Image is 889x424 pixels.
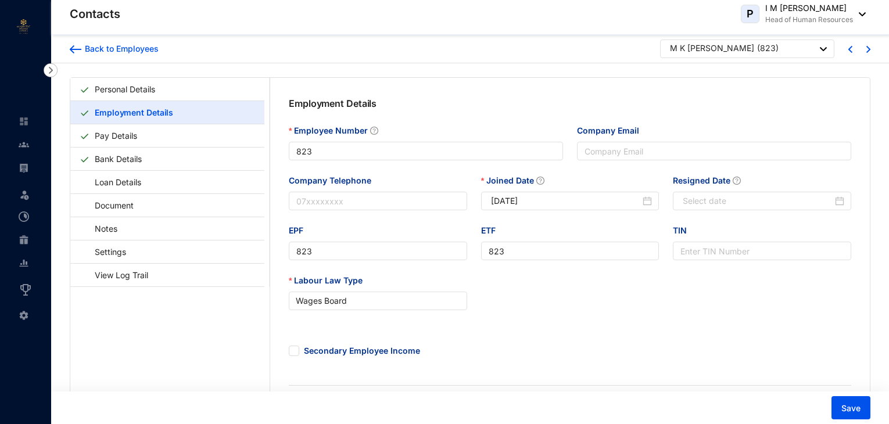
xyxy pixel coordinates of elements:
label: TIN [673,224,695,237]
span: Save [841,403,861,414]
span: Wages Board [296,292,460,310]
img: leave-unselected.2934df6273408c3f84d9.svg [19,189,30,200]
span: P [747,9,754,19]
span: question-circle [370,127,378,135]
span: question-circle [733,177,741,185]
img: chevron-left-blue.0fda5800d0a05439ff8ddef8047136d5.svg [848,46,852,53]
button: Save [831,396,870,419]
a: Notes [80,217,121,240]
li: Home [9,110,37,133]
img: people-unselected.118708e94b43a90eceab.svg [19,139,29,150]
img: award_outlined.f30b2bda3bf6ea1bf3dd.svg [19,283,33,297]
img: time-attendance-unselected.8aad090b53826881fffb.svg [19,211,29,222]
input: Company Email [577,142,851,160]
li: Reports [9,251,37,275]
input: Joined Date [491,195,641,207]
img: nav-icon-right.af6afadce00d159da59955279c43614e.svg [44,63,58,77]
p: Contacts [70,6,120,22]
div: M K [PERSON_NAME] [670,42,754,54]
a: Personal Details [90,77,160,101]
input: Employee Number [289,142,563,160]
p: I M [PERSON_NAME] [765,2,853,14]
label: Employee Number [289,124,386,137]
img: report-unselected.e6a6b4230fc7da01f883.svg [19,258,29,268]
div: Back to Employees [81,43,159,55]
li: Payroll [9,156,37,179]
img: arrow-backward-blue.96c47016eac47e06211658234db6edf5.svg [70,45,81,53]
img: settings-unselected.1febfda315e6e19643a1.svg [19,310,29,321]
input: ETF [481,242,659,260]
a: Back to Employees [70,43,159,55]
label: Company Telephone [289,174,379,187]
label: Labour Law Type [289,274,371,287]
input: Company Telephone [289,192,467,210]
p: Employment Details [289,96,570,124]
a: Bank Details [90,147,146,171]
img: dropdown-black.8e83cc76930a90b1a4fdb6d089b7bf3a.svg [853,12,866,16]
a: Document [80,193,138,217]
p: ( 823 ) [757,42,779,57]
img: dropdown-black.8e83cc76930a90b1a4fdb6d089b7bf3a.svg [820,47,827,51]
li: Contacts [9,133,37,156]
label: Company Email [577,124,647,137]
img: logo [12,14,35,40]
a: Settings [80,240,130,264]
img: chevron-right-blue.16c49ba0fe93ddb13f341d83a2dbca89.svg [866,46,870,53]
a: View Log Trail [80,263,152,287]
label: Joined Date [481,174,553,187]
input: Resigned Date [683,195,833,207]
a: Employment Details [90,100,178,124]
a: Pay Details [90,124,142,148]
a: Loan Details [80,170,145,194]
span: question-circle [536,177,544,185]
li: Gratuity [9,228,37,251]
input: TIN [673,242,851,260]
img: gratuity-unselected.a8c340787eea3cf492d7.svg [19,235,29,245]
li: Time Attendance [9,205,37,228]
label: Resigned Date [673,174,749,187]
span: Secondary Employee Income [299,345,425,357]
label: ETF [481,224,504,237]
p: Head of Human Resources [765,14,853,26]
img: payroll-unselected.b590312f920e76f0c668.svg [19,163,29,173]
img: home-unselected.a29eae3204392db15eaf.svg [19,116,29,127]
label: EPF [289,224,311,237]
input: EPF [289,242,467,260]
